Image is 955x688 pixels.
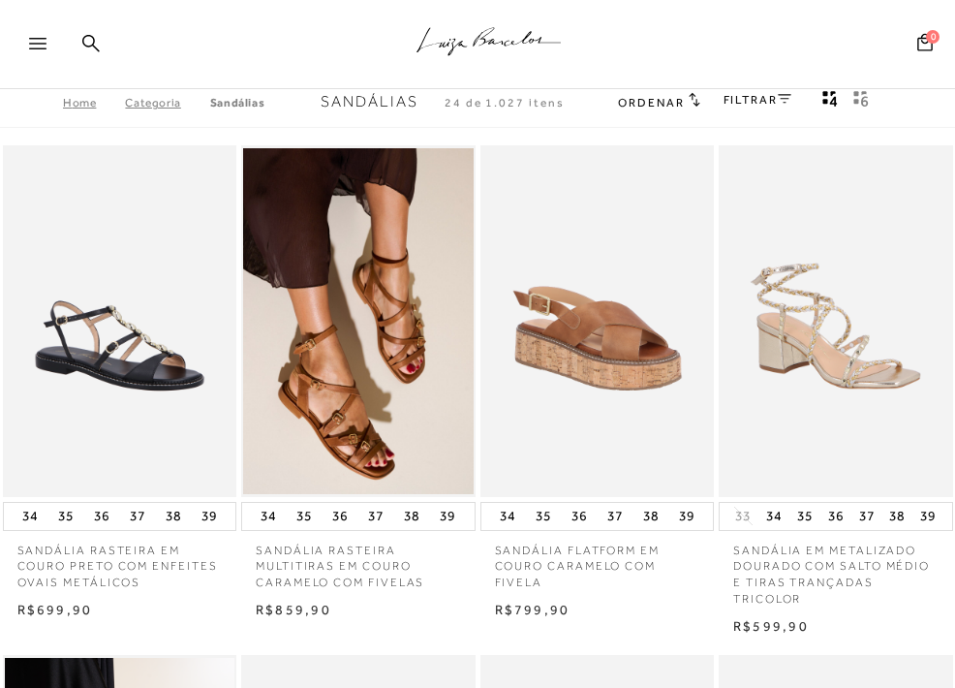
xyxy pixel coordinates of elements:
button: 34 [255,503,282,530]
span: 24 de 1.027 itens [445,96,565,109]
span: SANDÁLIAS [321,93,418,110]
a: FILTRAR [724,93,791,107]
a: Categoria [125,96,209,109]
button: 36 [88,503,115,530]
a: SANDÁLIA RASTEIRA MULTITIRAS EM COURO CARAMELO COM FIVELAS [241,531,476,591]
button: 34 [16,503,44,530]
a: SANDÁLIA EM METALIZADO DOURADO COM SALTO MÉDIO E TIRAS TRANÇADAS TRICOLOR [719,531,953,608]
button: 34 [760,503,787,530]
button: 37 [853,503,880,530]
button: 37 [124,503,151,530]
a: SANDÁLIAS [210,96,264,109]
button: 35 [530,503,557,530]
button: 39 [673,503,700,530]
span: R$599,90 [733,618,809,634]
a: SANDÁLIA RASTEIRA EM COURO PRETO COM ENFEITES OVAIS METÁLICOS SANDÁLIA RASTEIRA EM COURO PRETO CO... [5,148,235,493]
span: R$799,90 [495,602,570,617]
span: Ordenar [618,96,684,109]
img: SANDÁLIA RASTEIRA MULTITIRAS EM COURO CARAMELO COM FIVELAS [243,148,474,493]
a: SANDÁLIA RASTEIRA MULTITIRAS EM COURO CARAMELO COM FIVELAS SANDÁLIA RASTEIRA MULTITIRAS EM COURO ... [243,148,474,493]
span: R$699,90 [17,602,93,617]
button: 38 [398,503,425,530]
img: SANDÁLIA EM METALIZADO DOURADO COM SALTO MÉDIO E TIRAS TRANÇADAS TRICOLOR [721,148,951,493]
span: R$859,90 [256,602,331,617]
button: 38 [637,503,664,530]
a: SANDÁLIA FLATFORM EM COURO CARAMELO COM FIVELA SANDÁLIA FLATFORM EM COURO CARAMELO COM FIVELA [482,148,713,493]
button: 35 [291,503,318,530]
button: 38 [883,503,910,530]
button: 33 [729,507,756,525]
button: 36 [822,503,849,530]
button: Mostrar 4 produtos por linha [816,89,844,114]
span: 0 [926,30,940,44]
a: SANDÁLIA EM METALIZADO DOURADO COM SALTO MÉDIO E TIRAS TRANÇADAS TRICOLOR SANDÁLIA EM METALIZADO ... [721,148,951,493]
button: 35 [791,503,818,530]
button: 37 [601,503,629,530]
a: SANDÁLIA RASTEIRA EM COURO PRETO COM ENFEITES OVAIS METÁLICOS [3,531,237,591]
img: SANDÁLIA FLATFORM EM COURO CARAMELO COM FIVELA [482,148,713,493]
a: Home [63,96,125,109]
button: 0 [911,32,939,58]
button: 35 [52,503,79,530]
button: 36 [326,503,354,530]
button: 39 [196,503,223,530]
a: SANDÁLIA FLATFORM EM COURO CARAMELO COM FIVELA [480,531,715,591]
button: 39 [434,503,461,530]
img: SANDÁLIA RASTEIRA EM COURO PRETO COM ENFEITES OVAIS METÁLICOS [5,148,235,493]
button: 36 [566,503,593,530]
button: 37 [362,503,389,530]
button: 34 [494,503,521,530]
button: gridText6Desc [847,89,875,114]
button: 39 [914,503,941,530]
button: 38 [160,503,187,530]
